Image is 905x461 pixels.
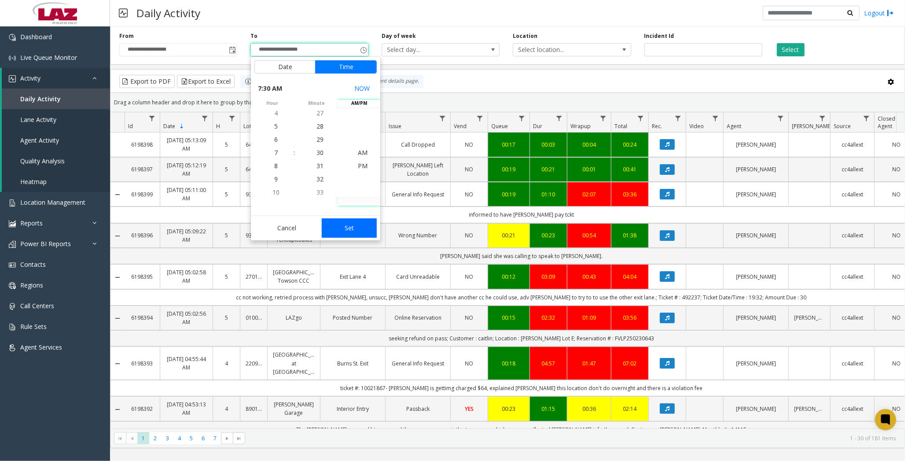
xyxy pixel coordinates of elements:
img: logout [887,8,894,18]
a: [PERSON_NAME] Left Location [391,161,445,178]
span: Lot [243,122,251,130]
span: Rec. [652,122,662,130]
span: Page 1 [137,432,149,444]
span: NO [892,273,901,280]
a: [DATE] 05:02:56 AM [166,310,207,326]
a: Vend Filter Menu [474,112,486,124]
a: Logout [864,8,894,18]
img: 'icon' [9,241,16,248]
a: 5 [218,190,235,199]
a: Collapse Details [110,315,125,322]
kendo-pager-info: 1 - 30 of 181 items [250,435,896,442]
a: 03:36 [617,190,643,199]
a: 00:36 [573,405,606,413]
div: 01:47 [573,359,606,368]
label: From [119,32,134,40]
div: 00:15 [493,313,524,322]
span: Id [128,122,133,130]
a: 010052 [246,313,262,322]
div: 01:38 [617,231,643,240]
div: 00:21 [493,231,524,240]
img: 'icon' [9,55,16,62]
img: 'icon' [9,282,16,289]
a: 00:18 [493,359,524,368]
a: Parker Filter Menu [817,112,828,124]
span: Contacts [20,260,46,269]
img: 'icon' [9,199,16,207]
a: 01:15 [535,405,562,413]
img: 'icon' [9,75,16,82]
span: 7:30 AM [258,82,282,95]
div: Drag a column header and drop it here to group by that column [110,95,905,110]
a: General Info Request [391,190,445,199]
span: 4 [274,109,278,117]
span: 10 [272,188,280,196]
span: Quality Analysis [20,157,65,165]
img: 'icon' [9,220,16,227]
a: 6198397 [130,165,155,173]
h3: Daily Activity [132,2,205,24]
a: 640601 [246,165,262,173]
a: 00:03 [535,140,562,149]
span: Page 4 [173,432,185,444]
span: [PERSON_NAME] [792,122,832,130]
span: AM [358,148,368,157]
span: Regions [20,281,43,289]
a: cc4allext [836,273,869,281]
a: 5 [218,165,235,173]
span: NO [465,141,474,148]
a: [PERSON_NAME] [729,405,783,413]
a: Agent Filter Menu [775,112,787,124]
a: 4 [218,359,235,368]
span: Closed by Agent [878,115,903,130]
span: Reports [20,219,43,227]
a: Passback [391,405,445,413]
a: H Filter Menu [226,112,238,124]
a: 4 [218,405,235,413]
a: 00:19 [493,190,524,199]
a: [PERSON_NAME] Garage [273,400,315,417]
span: NO [465,360,474,367]
a: 07:02 [617,359,643,368]
a: cc4allext [836,313,869,322]
a: 640580 [246,140,262,149]
span: Toggle popup [358,44,368,56]
span: Go to the next page [221,432,233,445]
span: 9 [274,175,278,183]
a: [PERSON_NAME] [729,231,783,240]
a: Queue Filter Menu [516,112,528,124]
a: 03:09 [535,273,562,281]
span: Queue [491,122,508,130]
a: [PERSON_NAME] [729,165,783,173]
button: Date tab [254,60,316,74]
button: Cancel [254,218,319,238]
a: [PERSON_NAME] [794,405,825,413]
div: 02:14 [617,405,643,413]
span: Page 7 [209,432,221,444]
a: 00:23 [493,405,524,413]
div: 00:12 [493,273,524,281]
a: Online Reservation [391,313,445,322]
span: Issue [389,122,401,130]
span: Go to the next page [224,435,231,442]
div: 00:43 [573,273,606,281]
span: Rule Sets [20,322,47,331]
div: By clicking Incident row you will be taken to the incident details page. [240,75,423,88]
a: cc4allext [836,405,869,413]
a: Rec. Filter Menu [672,112,684,124]
a: [GEOGRAPHIC_DATA] Towson CCC [273,268,315,285]
span: 33 [316,188,324,196]
a: cc4allext [836,231,869,240]
a: 5 [218,140,235,149]
a: 6198394 [130,313,155,322]
a: Dur Filter Menu [553,112,565,124]
span: Daily Activity [20,95,61,103]
div: 02:32 [535,313,562,322]
div: 00:04 [573,140,606,149]
a: 00:41 [617,165,643,173]
img: 'icon' [9,303,16,310]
